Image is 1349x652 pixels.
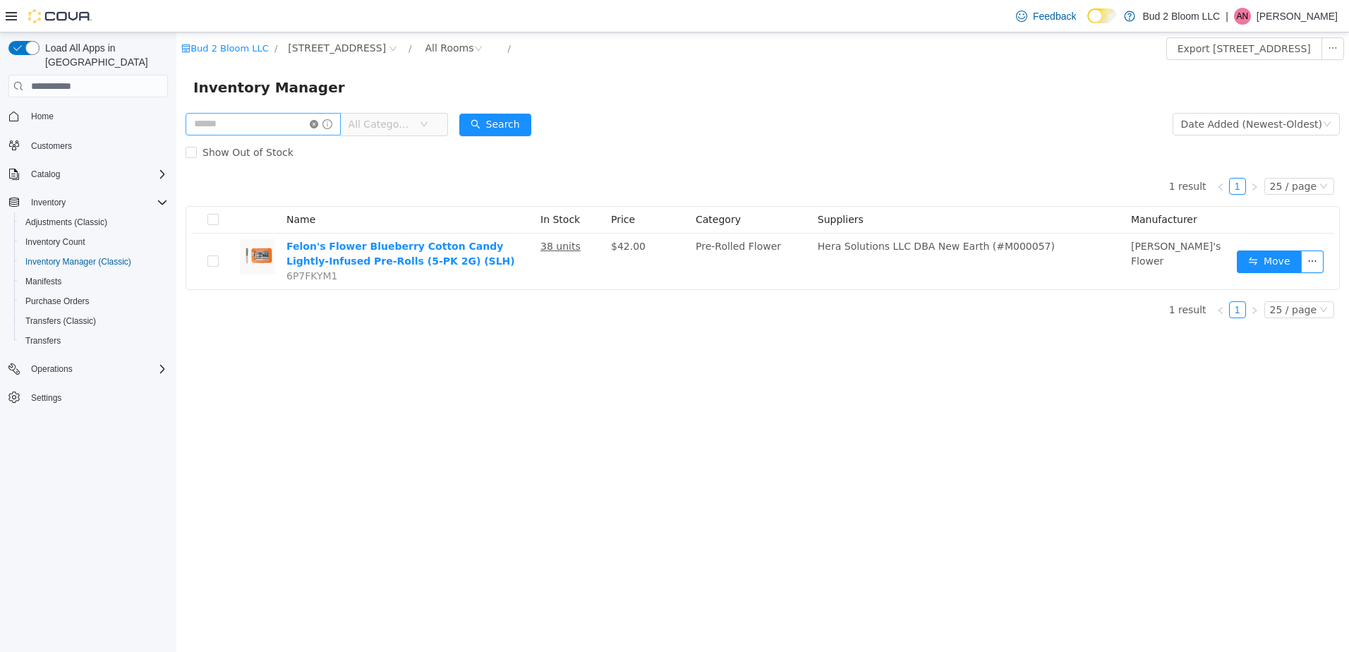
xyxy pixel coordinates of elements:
[25,194,168,211] span: Inventory
[232,11,235,21] span: /
[435,181,459,193] span: Price
[20,293,168,310] span: Purchase Orders
[641,181,687,193] span: Suppliers
[1053,146,1069,162] a: 1
[1143,273,1151,283] i: icon: down
[25,107,168,125] span: Home
[993,269,1030,286] li: 1 result
[25,194,71,211] button: Inventory
[31,197,66,208] span: Inventory
[31,392,61,404] span: Settings
[364,181,404,193] span: In Stock
[1234,8,1251,25] div: Angel Nieves
[1143,150,1151,159] i: icon: down
[243,87,252,97] i: icon: down
[955,208,1044,234] span: [PERSON_NAME]'s Flower
[1053,270,1069,285] a: 1
[1053,269,1070,286] li: 1
[110,181,139,193] span: Name
[1005,81,1146,102] div: Date Added (Newest-Oldest)
[1094,270,1140,285] div: 25 / page
[25,138,78,155] a: Customers
[31,169,60,180] span: Catalog
[17,44,177,66] span: Inventory Manager
[1040,150,1048,159] i: icon: left
[514,201,636,257] td: Pre-Rolled Flower
[3,387,174,408] button: Settings
[641,208,878,219] span: Hera Solutions LLC DBA New Earth (#M000057)
[172,85,236,99] span: All Categories
[1142,8,1220,25] p: Bud 2 Bloom LLC
[8,100,168,445] nav: Complex example
[5,11,92,21] a: icon: shopBud 2 Bloom LLC
[14,272,174,291] button: Manifests
[3,164,174,184] button: Catalog
[20,253,168,270] span: Inventory Manager (Classic)
[1040,274,1048,282] i: icon: left
[14,311,174,331] button: Transfers (Classic)
[1147,87,1155,97] i: icon: down
[5,11,14,20] i: icon: shop
[1060,218,1125,241] button: icon: swapMove
[25,361,168,378] span: Operations
[20,332,66,349] a: Transfers
[435,208,469,219] span: $42.00
[20,273,67,290] a: Manifests
[25,217,107,228] span: Adjustments (Classic)
[1257,8,1338,25] p: [PERSON_NAME]
[1053,145,1070,162] li: 1
[14,232,174,252] button: Inventory Count
[298,12,306,20] i: icon: close-circle
[63,207,99,242] img: Felon's Flower Blueberry Cotton Candy Lightly-Infused Pre-Rolls (5-PK 2G) (SLH) hero shot
[332,11,334,21] span: /
[1033,9,1076,23] span: Feedback
[25,136,168,154] span: Customers
[25,166,66,183] button: Catalog
[31,111,54,122] span: Home
[25,276,61,287] span: Manifests
[20,214,168,231] span: Adjustments (Classic)
[3,106,174,126] button: Home
[20,114,123,126] span: Show Out of Stock
[990,5,1146,28] button: Export [STREET_ADDRESS]
[25,389,168,406] span: Settings
[20,253,137,270] a: Inventory Manager (Classic)
[25,236,85,248] span: Inventory Count
[955,181,1021,193] span: Manufacturer
[283,81,355,104] button: icon: searchSearch
[364,208,404,219] u: 38 units
[28,9,92,23] img: Cova
[3,359,174,379] button: Operations
[25,256,131,267] span: Inventory Manager (Classic)
[25,315,96,327] span: Transfers (Classic)
[1070,145,1087,162] li: Next Page
[1145,5,1168,28] button: icon: ellipsis
[98,11,101,21] span: /
[20,332,168,349] span: Transfers
[20,234,91,250] a: Inventory Count
[20,313,102,330] a: Transfers (Classic)
[111,8,210,23] span: 123 Ledgewood Ave
[31,363,73,375] span: Operations
[1125,218,1147,241] button: icon: ellipsis
[1237,8,1249,25] span: AN
[1074,150,1082,159] i: icon: right
[110,238,162,249] span: 6P7FKYM1
[14,331,174,351] button: Transfers
[1094,146,1140,162] div: 25 / page
[20,293,95,310] a: Purchase Orders
[14,291,174,311] button: Purchase Orders
[1036,145,1053,162] li: Previous Page
[25,335,61,346] span: Transfers
[1087,8,1117,23] input: Dark Mode
[20,273,168,290] span: Manifests
[133,87,142,96] i: icon: close-circle
[14,212,174,232] button: Adjustments (Classic)
[3,135,174,155] button: Customers
[25,108,59,125] a: Home
[31,140,72,152] span: Customers
[25,296,90,307] span: Purchase Orders
[110,208,339,234] a: Felon's Flower Blueberry Cotton Candy Lightly-Infused Pre-Rolls (5-PK 2G) (SLH)
[1010,2,1082,30] a: Feedback
[1070,269,1087,286] li: Next Page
